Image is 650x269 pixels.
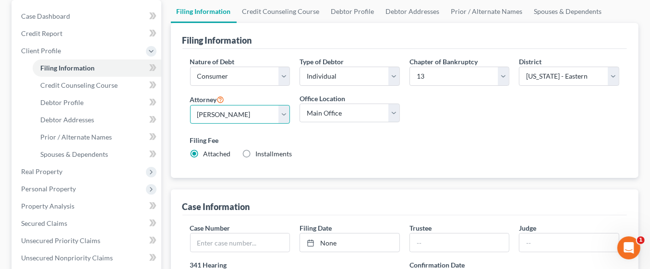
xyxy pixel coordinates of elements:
label: Filing Date [300,223,332,233]
span: Property Analysis [21,202,74,210]
label: Case Number [190,223,230,233]
span: Prior / Alternate Names [40,133,112,141]
a: None [300,234,399,252]
label: Type of Debtor [300,57,344,67]
span: Filing Information [40,64,95,72]
span: Personal Property [21,185,76,193]
span: Credit Counseling Course [40,81,118,89]
input: Enter case number... [191,234,290,252]
span: Spouses & Dependents [40,150,108,158]
a: Credit Report [13,25,161,42]
input: -- [410,234,509,252]
span: Unsecured Priority Claims [21,236,100,245]
span: Case Dashboard [21,12,70,20]
label: Attorney [190,94,225,105]
label: Filing Fee [190,135,620,145]
label: Office Location [300,94,345,104]
a: Unsecured Nonpriority Claims [13,249,161,267]
a: Property Analysis [13,198,161,215]
label: Nature of Debt [190,57,235,67]
div: Case Information [182,201,250,212]
span: Unsecured Nonpriority Claims [21,254,113,262]
a: Debtor Profile [33,94,161,111]
span: Real Property [21,167,62,175]
iframe: Intercom live chat [617,236,640,259]
label: Chapter of Bankruptcy [409,57,478,67]
span: Debtor Profile [40,98,84,106]
a: Filing Information [33,59,161,77]
span: Debtor Addresses [40,116,94,124]
a: Case Dashboard [13,8,161,25]
a: Prior / Alternate Names [33,129,161,146]
div: Filing Information [182,35,252,46]
label: Trustee [409,223,432,233]
input: -- [519,234,619,252]
span: Client Profile [21,47,61,55]
span: Attached [204,150,231,158]
a: Secured Claims [13,215,161,232]
a: Debtor Addresses [33,111,161,129]
a: Spouses & Dependents [33,146,161,163]
label: Judge [519,223,536,233]
span: Secured Claims [21,219,67,227]
label: District [519,57,542,67]
span: Credit Report [21,29,62,37]
span: 1 [637,236,645,244]
a: Unsecured Priority Claims [13,232,161,249]
span: Installments [256,150,292,158]
a: Credit Counseling Course [33,77,161,94]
